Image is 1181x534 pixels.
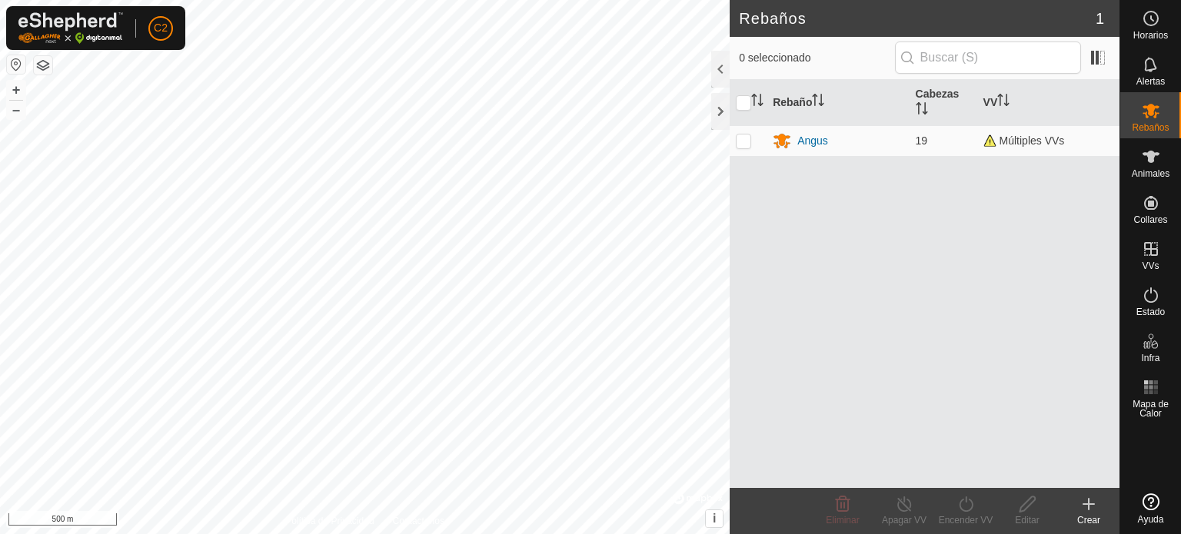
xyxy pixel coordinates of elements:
[996,513,1058,527] div: Editar
[916,104,928,117] p-sorticon: Activar para ordenar
[1124,400,1177,418] span: Mapa de Calor
[18,12,123,44] img: Logo Gallagher
[873,513,935,527] div: Apagar VV
[826,515,859,526] span: Eliminar
[997,96,1010,108] p-sorticon: Activar para ordenar
[34,56,52,75] button: Capas del Mapa
[7,101,25,119] button: –
[1136,307,1165,317] span: Estado
[154,20,168,36] span: C2
[706,510,723,527] button: i
[739,9,1096,28] h2: Rebaños
[7,81,25,99] button: +
[1132,169,1169,178] span: Animales
[751,96,763,108] p-sorticon: Activar para ordenar
[1133,215,1167,224] span: Collares
[910,80,977,126] th: Cabezas
[983,134,1065,147] span: Múltiples VVs
[1058,513,1119,527] div: Crear
[1132,123,1169,132] span: Rebaños
[812,96,824,108] p-sorticon: Activar para ordenar
[393,514,444,528] a: Contáctenos
[977,80,1119,126] th: VV
[916,134,928,147] span: 19
[935,513,996,527] div: Encender VV
[1136,77,1165,86] span: Alertas
[767,80,909,126] th: Rebaño
[1138,515,1164,524] span: Ayuda
[1133,31,1168,40] span: Horarios
[797,133,828,149] div: Angus
[895,41,1081,74] input: Buscar (S)
[7,55,25,74] button: Restablecer Mapa
[285,514,374,528] a: Política de Privacidad
[1096,7,1104,30] span: 1
[1141,353,1159,363] span: Infra
[1142,261,1159,270] span: VVs
[713,512,716,525] span: i
[739,50,894,66] span: 0 seleccionado
[1120,487,1181,530] a: Ayuda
